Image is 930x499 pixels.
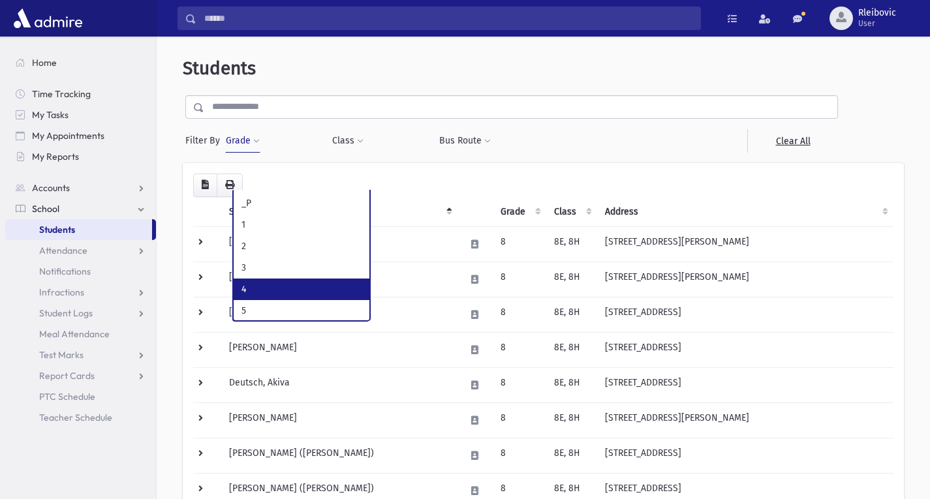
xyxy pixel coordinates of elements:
[39,412,112,423] span: Teacher Schedule
[234,300,369,322] li: 5
[546,262,597,297] td: 8E, 8H
[39,349,84,361] span: Test Marks
[439,129,491,153] button: Bus Route
[39,370,95,382] span: Report Cards
[5,344,156,365] a: Test Marks
[196,7,700,30] input: Search
[597,262,893,297] td: [STREET_ADDRESS][PERSON_NAME]
[5,282,156,303] a: Infractions
[39,245,87,256] span: Attendance
[5,83,156,104] a: Time Tracking
[597,332,893,367] td: [STREET_ADDRESS]
[39,265,91,277] span: Notifications
[39,328,110,340] span: Meal Attendance
[10,5,85,31] img: AdmirePro
[747,129,838,153] a: Clear All
[221,197,457,227] th: Student: activate to sort column descending
[217,174,243,197] button: Print
[221,297,457,332] td: [PERSON_NAME]
[5,177,156,198] a: Accounts
[546,297,597,332] td: 8E, 8H
[221,402,457,438] td: [PERSON_NAME]
[546,332,597,367] td: 8E, 8H
[234,235,369,257] li: 2
[597,297,893,332] td: [STREET_ADDRESS]
[5,219,152,240] a: Students
[5,104,156,125] a: My Tasks
[493,438,546,473] td: 8
[597,226,893,262] td: [STREET_ADDRESS][PERSON_NAME]
[39,391,95,402] span: PTC Schedule
[183,57,256,79] span: Students
[493,332,546,367] td: 8
[493,197,546,227] th: Grade: activate to sort column ascending
[5,261,156,282] a: Notifications
[234,279,369,300] li: 4
[493,262,546,297] td: 8
[39,224,75,235] span: Students
[39,286,84,298] span: Infractions
[185,134,225,147] span: Filter By
[32,130,104,142] span: My Appointments
[221,332,457,367] td: [PERSON_NAME]
[39,307,93,319] span: Student Logs
[493,367,546,402] td: 8
[221,226,457,262] td: [PERSON_NAME]
[5,52,156,73] a: Home
[546,367,597,402] td: 8E, 8H
[597,197,893,227] th: Address: activate to sort column ascending
[32,151,79,162] span: My Reports
[5,365,156,386] a: Report Cards
[221,262,457,297] td: [PERSON_NAME]
[225,129,260,153] button: Grade
[5,407,156,428] a: Teacher Schedule
[32,57,57,68] span: Home
[493,226,546,262] td: 8
[221,367,457,402] td: Deutsch, Akiva
[32,88,91,100] span: Time Tracking
[5,198,156,219] a: School
[597,367,893,402] td: [STREET_ADDRESS]
[32,182,70,194] span: Accounts
[597,438,893,473] td: [STREET_ADDRESS]
[32,203,59,215] span: School
[5,125,156,146] a: My Appointments
[5,146,156,167] a: My Reports
[858,18,896,29] span: User
[234,257,369,279] li: 3
[234,214,369,235] li: 1
[493,402,546,438] td: 8
[546,438,597,473] td: 8E, 8H
[193,174,217,197] button: CSV
[546,197,597,227] th: Class: activate to sort column ascending
[546,402,597,438] td: 8E, 8H
[858,8,896,18] span: Rleibovic
[5,303,156,324] a: Student Logs
[597,402,893,438] td: [STREET_ADDRESS][PERSON_NAME]
[546,226,597,262] td: 8E, 8H
[5,240,156,261] a: Attendance
[32,109,69,121] span: My Tasks
[221,438,457,473] td: [PERSON_NAME] ([PERSON_NAME])
[5,386,156,407] a: PTC Schedule
[5,324,156,344] a: Meal Attendance
[493,297,546,332] td: 8
[332,129,364,153] button: Class
[234,192,369,214] li: _P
